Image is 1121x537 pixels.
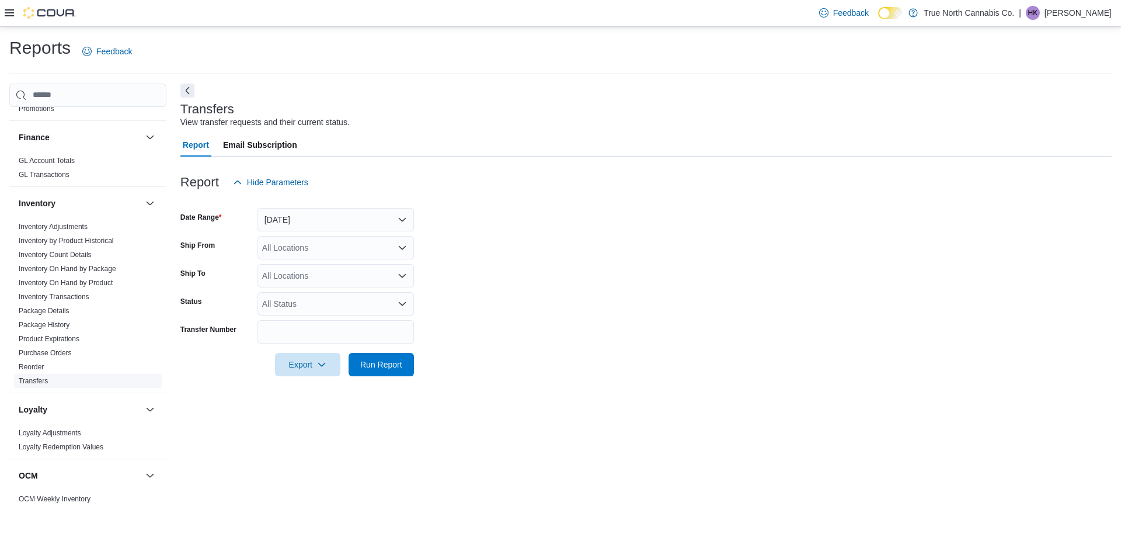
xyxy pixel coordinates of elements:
span: GL Account Totals [19,156,75,165]
span: Product Expirations [19,334,79,344]
p: | [1019,6,1021,20]
label: Date Range [180,213,222,222]
a: Product Expirations [19,335,79,343]
button: Run Report [349,353,414,376]
button: Open list of options [398,299,407,309]
h1: Reports [9,36,71,60]
button: Loyalty [19,404,141,415]
img: Cova [23,7,76,19]
a: GL Account Totals [19,157,75,165]
button: Next [180,84,194,98]
h3: Transfers [180,102,234,116]
span: Inventory Adjustments [19,222,88,231]
a: Reorder [19,363,44,371]
button: Export [275,353,340,376]
a: Loyalty Adjustments [19,429,81,437]
button: Finance [19,131,141,143]
span: GL Transactions [19,170,69,179]
a: Inventory Count Details [19,251,92,259]
p: [PERSON_NAME] [1045,6,1112,20]
div: OCM [9,492,166,511]
a: Transfers [19,377,48,385]
span: HK [1028,6,1038,20]
div: View transfer requests and their current status. [180,116,350,129]
label: Status [180,297,202,306]
span: Purchase Orders [19,348,72,358]
a: Promotions [19,105,54,113]
div: Inventory [9,220,166,393]
span: Inventory Count Details [19,250,92,259]
span: Run Report [360,359,402,370]
a: Loyalty Redemption Values [19,443,103,451]
span: Inventory On Hand by Product [19,278,113,287]
a: Package History [19,321,69,329]
a: Inventory On Hand by Product [19,279,113,287]
h3: Loyalty [19,404,47,415]
button: Loyalty [143,403,157,417]
h3: Finance [19,131,50,143]
span: Report [183,133,209,157]
span: Package History [19,320,69,330]
div: Finance [9,154,166,186]
span: Email Subscription [223,133,297,157]
span: Promotions [19,104,54,113]
span: Package Details [19,306,69,316]
span: Loyalty Redemption Values [19,442,103,452]
button: Hide Parameters [228,171,313,194]
span: Feedback [96,46,132,57]
span: Reorder [19,362,44,372]
label: Transfer Number [180,325,236,334]
span: Dark Mode [878,19,879,20]
label: Ship From [180,241,215,250]
button: OCM [19,470,141,481]
a: Inventory On Hand by Package [19,265,116,273]
a: Inventory Transactions [19,293,89,301]
a: Feedback [814,1,873,25]
h3: OCM [19,470,38,481]
input: Dark Mode [878,7,903,19]
button: Open list of options [398,271,407,280]
span: Inventory Transactions [19,292,89,302]
span: Hide Parameters [247,176,308,188]
button: Finance [143,130,157,144]
button: Inventory [143,196,157,210]
a: OCM Weekly Inventory [19,495,90,503]
button: Open list of options [398,243,407,252]
span: Inventory by Product Historical [19,236,114,245]
div: Loyalty [9,426,166,459]
div: Haedan Kervin [1026,6,1040,20]
a: Feedback [78,40,137,63]
a: Inventory by Product Historical [19,237,114,245]
span: Export [282,353,333,376]
a: Package Details [19,307,69,315]
label: Ship To [180,269,206,278]
a: Inventory Adjustments [19,223,88,231]
span: OCM Weekly Inventory [19,494,90,504]
button: Inventory [19,198,141,209]
button: [DATE] [257,208,414,231]
span: Transfers [19,376,48,386]
p: True North Cannabis Co. [924,6,1014,20]
h3: Report [180,175,219,189]
button: OCM [143,469,157,483]
a: GL Transactions [19,171,69,179]
span: Feedback [833,7,869,19]
h3: Inventory [19,198,55,209]
a: Purchase Orders [19,349,72,357]
span: Inventory On Hand by Package [19,264,116,273]
span: Loyalty Adjustments [19,428,81,438]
